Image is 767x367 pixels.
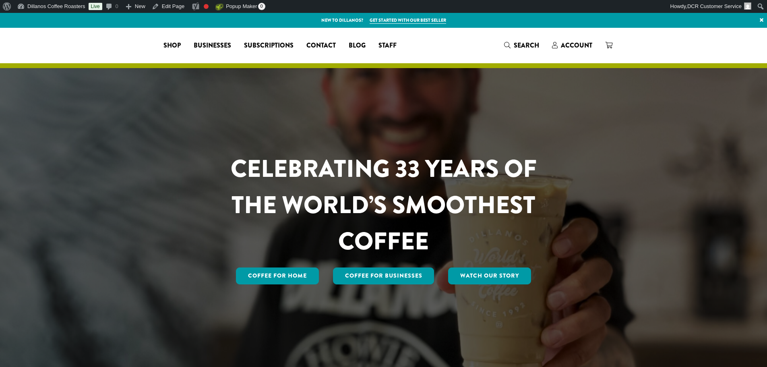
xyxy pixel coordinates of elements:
span: DCR Customer Service [687,3,742,9]
span: Subscriptions [244,41,294,51]
span: Search [514,41,539,50]
a: Search [498,39,546,52]
a: Watch Our Story [448,267,531,284]
span: 0 [258,3,265,10]
span: Account [561,41,592,50]
div: Focus keyphrase not set [204,4,209,9]
a: Shop [157,39,187,52]
a: Live [89,3,102,10]
a: Get started with our best seller [370,17,446,24]
span: Blog [349,41,366,51]
a: × [756,13,767,27]
span: Staff [378,41,397,51]
a: Coffee for Home [236,267,319,284]
span: Contact [306,41,336,51]
span: Businesses [194,41,231,51]
a: Staff [372,39,403,52]
a: Coffee For Businesses [333,267,434,284]
span: Shop [163,41,181,51]
h1: CELEBRATING 33 YEARS OF THE WORLD’S SMOOTHEST COFFEE [207,151,560,259]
